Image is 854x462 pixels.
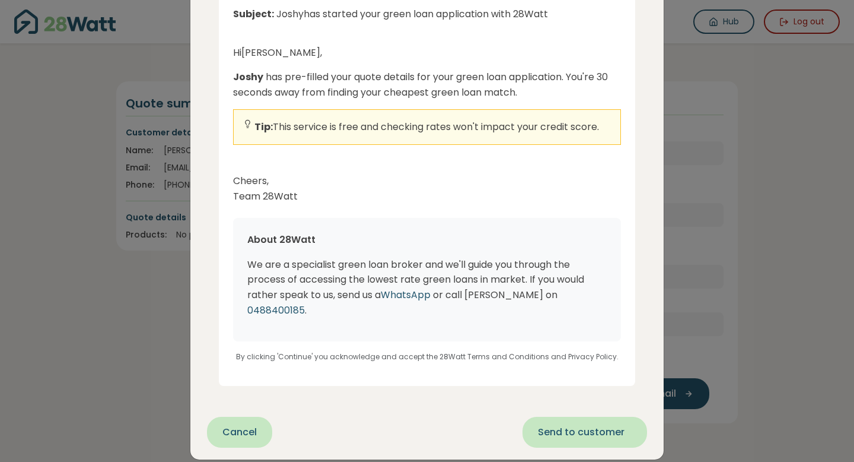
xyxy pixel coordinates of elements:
p: Cheers, Team 28Watt [233,173,621,204]
strong: Subject: [233,7,274,21]
strong: Joshy [233,70,263,84]
p: Hi [PERSON_NAME] , [233,45,621,61]
p: We are a specialist green loan broker and we'll guide you through the process of accessing the lo... [247,257,607,318]
span: Send to customer [538,425,624,439]
span: Cancel [222,425,257,439]
p: has pre-filled your quote details for your green loan application. You're 30 seconds away from fi... [233,69,621,100]
strong: Tip: [254,120,273,134]
span: WhatsApp [381,288,431,302]
span: 0488400185 [247,303,305,317]
button: Cancel [207,417,272,448]
button: Send to customer [522,417,647,448]
div: Joshy has started your green loan application with 28Watt [233,7,621,36]
span: About 28Watt [247,233,316,246]
p: By clicking 'Continue' you acknowledge and accept the 28Watt Terms and Conditions and Privacy Pol... [233,341,621,362]
p: This service is free and checking rates won't impact your credit score. [254,119,599,135]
